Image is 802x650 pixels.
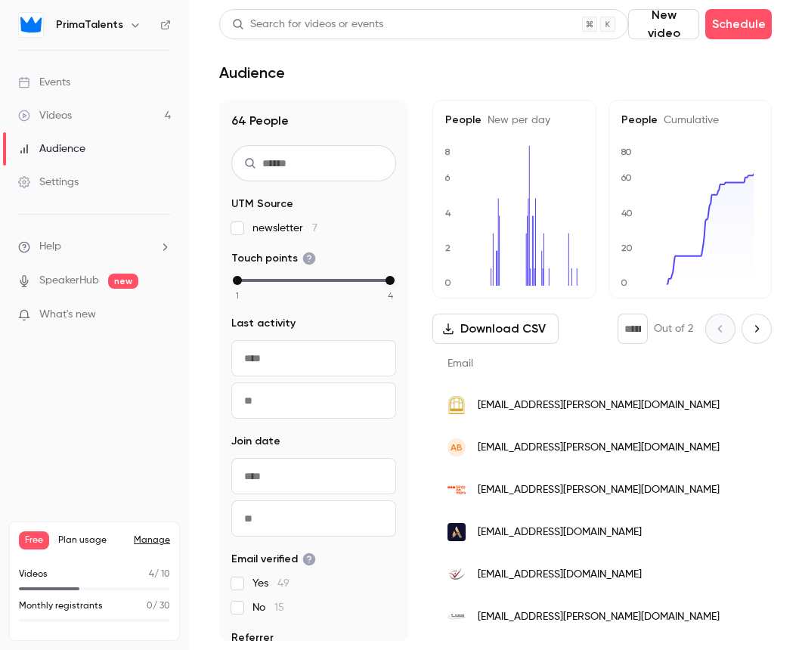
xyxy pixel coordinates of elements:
span: 4 [388,289,393,302]
img: centrovital-berlin.de [447,565,466,583]
span: UTM Source [231,197,293,212]
span: Free [19,531,49,549]
img: accor.com [447,523,466,541]
span: new [108,274,138,289]
button: Download CSV [432,314,559,344]
span: 7 [312,223,317,234]
p: / 10 [149,568,170,581]
button: Schedule [705,9,772,39]
span: 1 [236,289,239,302]
h5: People [445,113,584,128]
img: fliegel-textilservice.de [447,608,466,626]
text: 6 [444,172,451,183]
span: 49 [277,578,290,589]
span: Email verified [231,552,316,567]
span: Yes [252,576,290,591]
span: [EMAIL_ADDRESS][PERSON_NAME][DOMAIN_NAME] [478,482,720,498]
span: AB [451,441,463,454]
img: PrimaTalents [19,13,43,37]
li: help-dropdown-opener [18,239,171,255]
span: [EMAIL_ADDRESS][PERSON_NAME][DOMAIN_NAME] [478,609,720,625]
span: [EMAIL_ADDRESS][DOMAIN_NAME] [478,525,642,540]
span: Touch points [231,251,316,266]
span: [EMAIL_ADDRESS][DOMAIN_NAME] [478,567,642,583]
text: 80 [621,147,632,157]
text: 0 [621,277,627,288]
div: max [386,276,395,285]
span: 4 [149,570,154,579]
span: Join date [231,434,280,449]
text: 8 [444,147,451,157]
span: New per day [482,115,550,125]
p: Videos [19,568,48,581]
h1: Audience [219,63,285,82]
a: SpeakerHub [39,273,99,289]
div: Videos [18,108,72,123]
text: 2 [445,243,451,253]
p: Out of 2 [654,321,693,336]
button: Next page [742,314,772,344]
a: Manage [134,534,170,546]
text: 0 [444,277,451,288]
h5: People [621,113,760,128]
span: Plan usage [58,534,125,546]
div: Search for videos or events [232,17,383,32]
span: Help [39,239,61,255]
h6: PrimaTalents [56,17,123,32]
span: No [252,600,284,615]
p: Monthly registrants [19,599,103,613]
span: [EMAIL_ADDRESS][PERSON_NAME][DOMAIN_NAME] [478,398,720,413]
div: Settings [18,175,79,190]
span: Cumulative [658,115,719,125]
text: 60 [621,172,632,183]
text: 4 [445,208,451,218]
span: Referrer [231,630,274,645]
div: Events [18,75,70,90]
span: Email [447,358,473,369]
span: 15 [274,602,284,613]
img: hotel-oderberger.de [447,396,466,414]
span: newsletter [252,221,317,236]
h1: 64 People [231,112,396,130]
span: 0 [147,602,153,611]
div: min [233,276,242,285]
button: New video [628,9,699,39]
p: / 30 [147,599,170,613]
span: [EMAIL_ADDRESS][PERSON_NAME][DOMAIN_NAME] [478,440,720,456]
text: 20 [621,243,633,253]
span: Last activity [231,316,296,331]
span: What's new [39,307,96,323]
div: Audience [18,141,85,156]
img: birdsonmars.com [447,481,466,499]
iframe: Noticeable Trigger [153,308,171,322]
text: 40 [621,208,633,218]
